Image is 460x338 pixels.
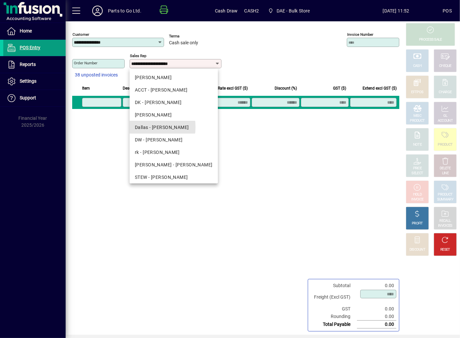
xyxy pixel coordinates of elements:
td: 0.00 [357,305,396,313]
td: 0.00 [357,313,396,321]
td: Subtotal [311,282,357,289]
span: CASH2 [244,6,259,16]
span: Extend excl GST ($) [363,85,397,92]
span: Rate excl GST ($) [218,85,248,92]
div: PRODUCT [438,142,452,147]
div: STEW - [PERSON_NAME] [135,174,213,181]
div: PRODUCT [438,192,452,197]
div: HOLD [413,192,422,197]
span: [DATE] 11:52 [349,6,443,16]
mat-option: DW - Dave Wheatley [130,134,218,146]
div: INVOICE [411,197,423,202]
div: PRODUCT [410,118,425,123]
span: Support [20,95,36,100]
div: [PERSON_NAME] - [PERSON_NAME] [135,161,213,168]
a: Home [3,23,66,39]
div: [PERSON_NAME] [135,74,213,81]
div: LINE [442,171,449,176]
span: Settings [20,78,36,84]
a: Reports [3,56,66,73]
div: GL [443,114,448,118]
div: PROFIT [412,221,423,226]
span: Home [20,28,32,33]
div: rk - [PERSON_NAME] [135,149,213,156]
td: GST [311,305,357,313]
mat-option: rk - Rajat Kapoor [130,146,218,158]
td: Freight (Excl GST) [311,289,357,305]
mat-label: Order number [74,61,97,65]
mat-option: STEW - Stewart Mills [130,171,218,183]
div: NOTE [413,142,422,147]
span: Description [123,85,143,92]
span: Terms [169,34,208,38]
div: ACCOUNT [438,118,453,123]
span: GST ($) [333,85,346,92]
div: Dallas - [PERSON_NAME] [135,124,213,131]
span: Cash sale only [169,40,198,46]
div: ACCT - [PERSON_NAME] [135,87,213,94]
span: Reports [20,62,36,67]
div: DISCOUNT [409,247,425,252]
div: POS [443,6,452,16]
mat-label: Invoice number [347,32,373,37]
div: MISC [413,114,421,118]
mat-label: Sales rep [130,53,146,58]
span: Cash Draw [215,6,238,16]
td: Rounding [311,313,357,321]
mat-option: SHANE - Shane Anderson [130,158,218,171]
div: CHEQUE [439,64,451,69]
div: PRICE [413,166,422,171]
div: PROCESS SALE [419,37,442,42]
div: Parts to Go Ltd. [108,6,141,16]
a: Support [3,90,66,106]
span: 38 unposted invoices [75,72,118,78]
div: DELETE [440,166,451,171]
div: SUMMARY [437,197,453,202]
div: EFTPOS [411,90,424,95]
mat-option: DK - Dharmendra Kumar [130,96,218,109]
mat-option: ACCT - David Wynne [130,84,218,96]
button: 38 unposted invoices [72,69,120,81]
div: SELECT [412,171,423,176]
td: 0.00 [357,282,396,289]
span: DAE - Bulk Store [277,6,310,16]
div: [PERSON_NAME] [135,112,213,118]
mat-label: Customer [73,32,89,37]
span: Discount (%) [275,85,297,92]
button: Profile [87,5,108,17]
div: INVOICES [438,223,452,228]
a: Settings [3,73,66,90]
div: RECALL [440,219,451,223]
td: Total Payable [311,321,357,328]
span: DAE - Bulk Store [265,5,312,17]
div: CASH [413,64,422,69]
mat-option: DAVE - Dave Keogan [130,71,218,84]
td: 0.00 [357,321,396,328]
span: Item [82,85,90,92]
div: RESET [440,247,450,252]
mat-option: LD - Laurie Dawes [130,109,218,121]
mat-option: Dallas - Dallas Iosefo [130,121,218,134]
div: DK - [PERSON_NAME] [135,99,213,106]
span: POS Entry [20,45,40,50]
div: CHARGE [439,90,452,95]
div: DW - [PERSON_NAME] [135,137,213,143]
